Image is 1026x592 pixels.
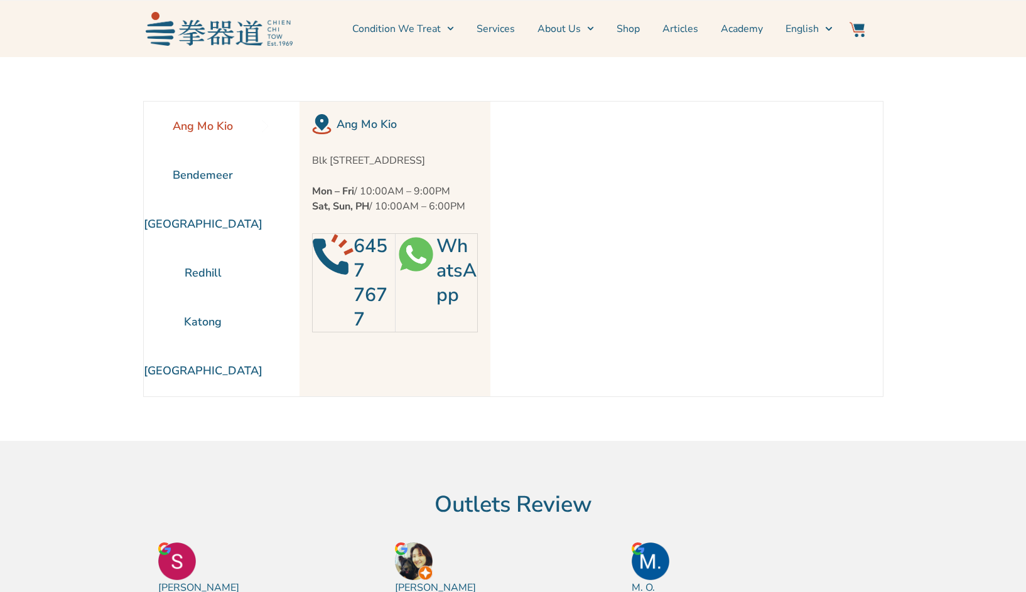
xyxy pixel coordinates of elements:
a: Condition We Treat [352,13,454,45]
p: / 10:00AM – 9:00PM / 10:00AM – 6:00PM [312,184,478,214]
h2: Ang Mo Kio [337,115,478,133]
a: Articles [662,13,698,45]
span: English [786,21,819,36]
a: WhatsApp [436,233,477,308]
nav: Menu [299,13,833,45]
strong: Sat, Sun, PH [312,199,369,213]
img: Li-Ling Sitoh [395,542,433,580]
a: Services [477,13,515,45]
a: Shop [617,13,640,45]
a: About Us [537,13,594,45]
p: Blk [STREET_ADDRESS] [312,153,478,168]
img: Website Icon-03 [850,22,865,37]
strong: Mon – Fri [312,184,354,198]
a: Academy [721,13,763,45]
img: M. O. [632,542,669,580]
a: 6457 7677 [354,233,387,332]
img: Sharon Lim [158,542,196,580]
h2: Outlets Review [152,491,874,519]
a: English [786,13,832,45]
iframe: Chien Chi Tow Healthcare Ang Mo Kio [490,102,846,396]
